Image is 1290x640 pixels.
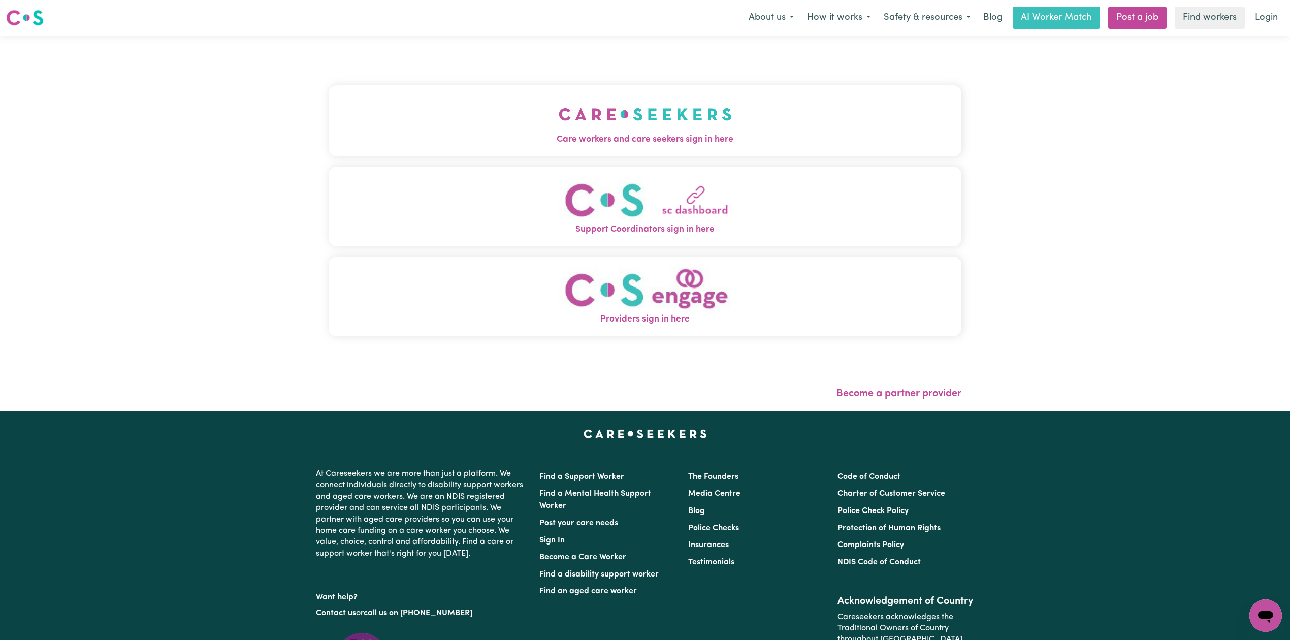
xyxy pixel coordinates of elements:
button: Care workers and care seekers sign in here [329,85,961,156]
a: Police Check Policy [837,507,909,515]
a: Charter of Customer Service [837,490,945,498]
a: Login [1249,7,1284,29]
a: Blog [977,7,1009,29]
a: Testimonials [688,558,734,566]
a: Become a partner provider [836,389,961,399]
button: Safety & resources [877,7,977,28]
a: Find a Support Worker [539,473,624,481]
button: How it works [800,7,877,28]
a: Police Checks [688,524,739,532]
a: Become a Care Worker [539,553,626,561]
img: Careseekers logo [6,9,44,27]
span: Providers sign in here [329,313,961,326]
a: AI Worker Match [1013,7,1100,29]
p: At Careseekers we are more than just a platform. We connect individuals directly to disability su... [316,464,527,563]
a: Code of Conduct [837,473,900,481]
iframe: Button to launch messaging window [1249,599,1282,632]
p: Want help? [316,588,527,603]
a: Find a Mental Health Support Worker [539,490,651,510]
a: Sign In [539,536,565,545]
a: Contact us [316,609,356,617]
span: Care workers and care seekers sign in here [329,133,961,146]
button: Support Coordinators sign in here [329,167,961,246]
a: Find an aged care worker [539,587,637,595]
button: Providers sign in here [329,257,961,336]
a: NDIS Code of Conduct [837,558,921,566]
a: Blog [688,507,705,515]
a: Protection of Human Rights [837,524,941,532]
a: Post a job [1108,7,1167,29]
a: Complaints Policy [837,541,904,549]
a: Find workers [1175,7,1245,29]
a: The Founders [688,473,738,481]
a: call us on [PHONE_NUMBER] [364,609,472,617]
span: Support Coordinators sign in here [329,223,961,236]
a: Post your care needs [539,519,618,527]
a: Careseekers logo [6,6,44,29]
h2: Acknowledgement of Country [837,595,974,607]
a: Media Centre [688,490,740,498]
button: About us [742,7,800,28]
a: Find a disability support worker [539,570,659,579]
p: or [316,603,527,623]
a: Insurances [688,541,729,549]
a: Careseekers home page [584,430,707,438]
